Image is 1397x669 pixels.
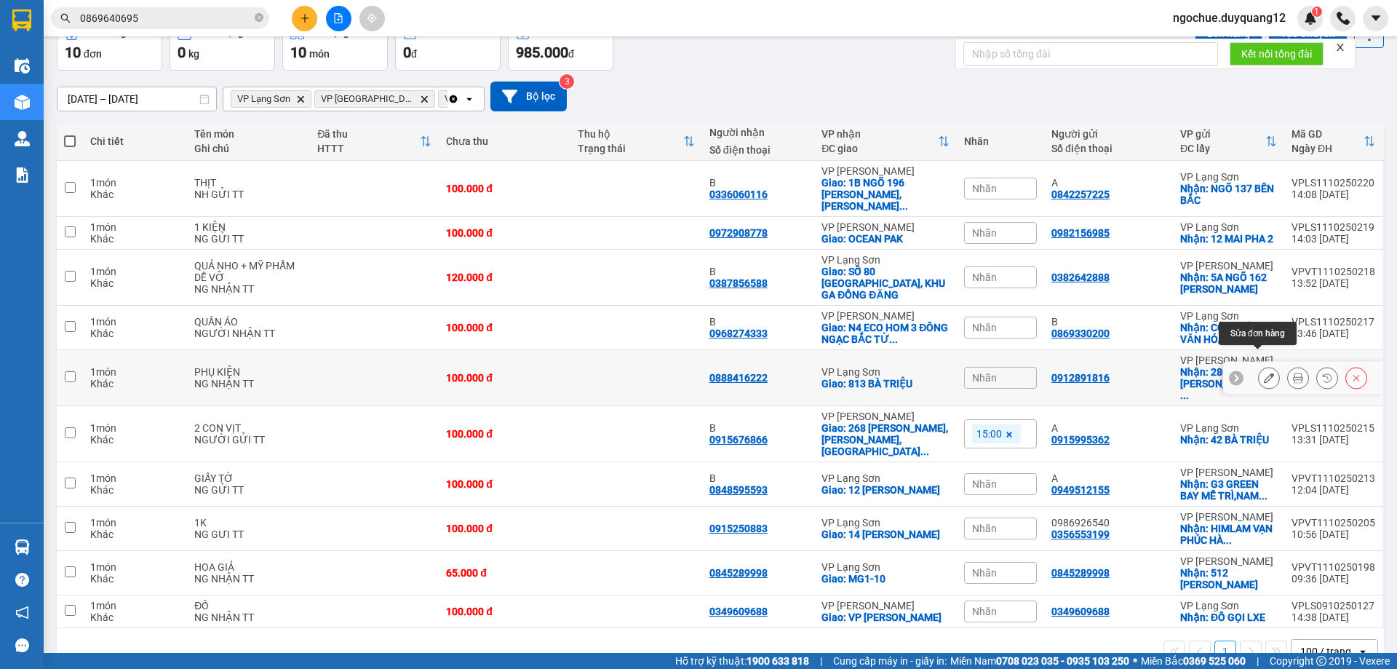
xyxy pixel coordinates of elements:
div: VPLS0910250127 [1291,600,1375,611]
div: Người gửi [1051,128,1166,140]
img: warehouse-icon [15,539,30,555]
span: Miền Nam [950,653,1129,669]
div: 0336060116 [709,189,768,200]
div: VP gửi [1180,128,1265,140]
img: warehouse-icon [15,131,30,146]
span: VP Minh Khai, close by backspace [438,90,549,108]
div: NG NHẬN TT [194,283,303,295]
div: HOA GIẢ [194,561,303,573]
div: NG GƯI TT [194,529,303,540]
span: ... [920,446,929,457]
span: ... [1223,534,1232,546]
div: Trạng thái [578,143,683,154]
span: VP Minh Khai [445,93,528,105]
div: VP Lạng Sơn [1180,600,1277,611]
svg: Delete [296,95,305,103]
div: VP [PERSON_NAME] [821,411,950,422]
img: solution-icon [15,167,30,183]
span: aim [367,13,377,23]
span: 10 [65,44,81,61]
div: 09:36 [DATE] [1291,573,1375,585]
span: ... [1259,490,1267,502]
div: Người nhận [709,127,807,138]
div: 1 món [90,561,180,573]
div: 100 / trang [1300,644,1351,659]
div: VP Lạng Sơn [821,517,950,529]
input: Tìm tên, số ĐT hoặc mã đơn [80,10,252,26]
div: Chi tiết [90,135,180,147]
div: 0912891816 [1051,372,1110,384]
div: NG NHẬN TT [194,378,303,389]
svg: open [463,93,475,105]
div: 13:31 [DATE] [1291,434,1375,446]
div: Khác [90,378,180,389]
div: QUẦN ÁO [194,316,303,328]
th: Toggle SortBy [814,122,957,161]
span: message [15,638,29,652]
div: 0845289998 [1051,567,1110,579]
div: Nhận: 12 MAI PHA 2 [1180,233,1277,245]
button: Số lượng10món [282,18,388,71]
strong: 1900 633 818 [747,655,809,667]
div: ĐỒ [194,600,303,611]
div: VPVT1110250198 [1291,561,1375,573]
div: ĐC lấy [1180,143,1265,154]
div: B [709,422,807,434]
div: Khác [90,434,180,446]
span: close [1335,42,1345,52]
div: Nhận: G3 GREEN BAY MỄ TRÌ,NAM TỪ LIÊM,HÀ NỘI [1180,478,1277,502]
div: Khác [90,484,180,496]
div: NG NHẬN TT [194,611,303,623]
div: VP Lạng Sơn [821,366,950,378]
div: Giao: SỐ 80 BẮC SƠN, KHU GA ĐỒNG ĐĂNG [821,266,950,301]
span: file-add [333,13,343,23]
div: GIẤY TỜ [194,472,303,484]
button: file-add [326,6,351,31]
span: close-circle [255,12,263,25]
div: Khác [90,277,180,289]
div: VP [PERSON_NAME] [821,221,950,233]
div: Giao: 268 TRẦN ĐIỀN,HOÀNG MAI,HÀ NỘI [821,422,950,457]
div: Khác [90,233,180,245]
div: 1 KIỆN [194,221,303,233]
div: Khác [90,611,180,623]
div: VPLS1110250215 [1291,422,1375,434]
div: NG NHẬN TT [194,573,303,585]
div: Nhãn [964,135,1037,147]
div: 0986926540 [1051,517,1166,529]
div: NGƯỜI NHẬN TT [194,328,303,339]
div: 0949512155 [1051,484,1110,496]
div: 12:04 [DATE] [1291,484,1375,496]
div: 100.000 đ [446,372,563,384]
div: 0382642888 [1051,272,1110,283]
div: VP [PERSON_NAME] [1180,355,1277,366]
div: 1 món [90,600,180,611]
div: 0968274333 [709,328,768,339]
div: A [1051,472,1166,484]
img: phone-icon [1337,12,1350,25]
div: VPVT1110250218 [1291,266,1375,277]
div: 100.000 đ [446,523,563,534]
div: B [709,316,807,328]
div: B [709,266,807,277]
div: 65.000 đ [446,567,563,579]
div: Khác [90,529,180,540]
div: Số điện thoại [1051,143,1166,154]
div: VP Lạng Sơn [821,254,950,266]
div: Nhận: 42 BÀ TRIỆU [1180,434,1277,446]
div: Khác [90,573,180,585]
button: Khối lượng0kg [170,18,275,71]
div: 1K [194,517,303,529]
div: 100.000 đ [446,183,563,194]
div: VPVT1110250213 [1291,472,1375,484]
div: B [709,177,807,189]
div: VP [PERSON_NAME] [821,600,950,611]
div: 0869330200 [1051,328,1110,339]
span: ... [889,333,898,345]
th: Toggle SortBy [570,122,702,161]
button: caret-down [1363,6,1388,31]
span: Nhãn [972,227,997,239]
div: 1 món [90,422,180,434]
div: 0848595593 [709,484,768,496]
span: 0 [178,44,186,61]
